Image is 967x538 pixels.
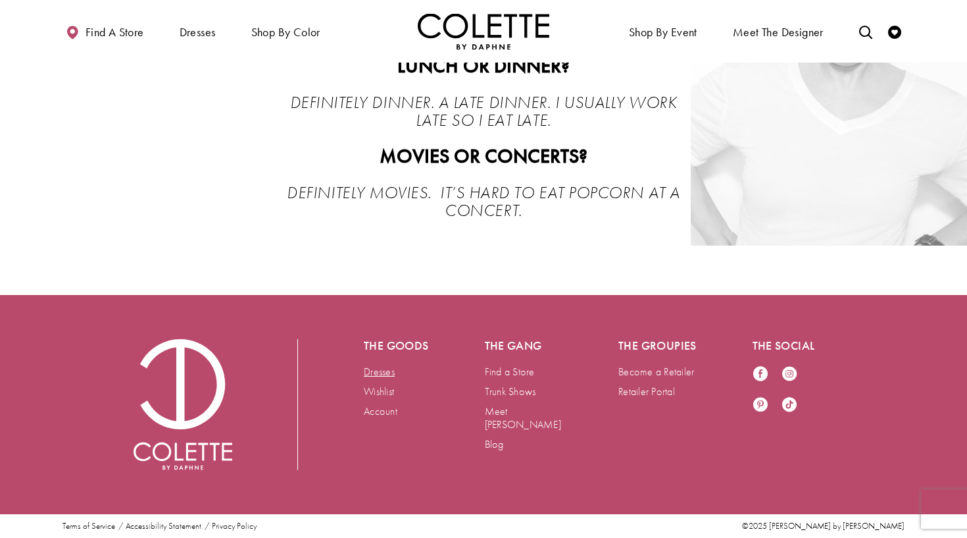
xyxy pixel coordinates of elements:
img: Colette by Daphne [418,13,549,49]
em: DEFINITELY MOVIES. IT’S HARD TO EAT POPCORN AT A CONCERT. [287,182,680,221]
a: Meet the designer [730,13,827,49]
a: Find a Store [485,365,535,379]
ul: Follow us [746,359,817,421]
a: Visit our TikTok - Opens in new tab [781,396,797,414]
h5: The groupies [618,339,700,352]
a: Dresses [364,365,395,379]
a: Trunk Shows [485,385,536,398]
a: Accessibility Statement [126,522,201,531]
h5: The goods [364,339,432,352]
a: Terms of Service [62,522,115,531]
a: Visit our Instagram - Opens in new tab [781,365,797,383]
a: Visit our Facebook - Opens in new tab [753,365,768,383]
span: Shop by color [251,26,320,39]
a: Blog [485,437,504,451]
a: Account [364,404,397,418]
a: Visit Home Page [418,13,549,49]
span: Find a store [86,26,144,39]
a: Wishlist [364,385,394,398]
span: Dresses [176,13,219,49]
h5: The social [753,339,834,352]
a: Check Wishlist [885,13,905,49]
a: Retailer Portal [618,385,675,398]
a: Find a store [62,13,147,49]
a: Become a Retailer [618,365,694,379]
span: Dresses [180,26,216,39]
span: Shop by color [248,13,324,49]
ul: Post footer menu [57,522,262,531]
span: Meet the designer [733,26,824,39]
em: DEFINITELY DINNER. A LATE DINNER. I USUALLY WORK LATE SO I EAT LATE. [290,92,678,131]
h5: The gang [485,339,566,352]
span: Shop By Event [629,26,697,39]
a: Toggle search [856,13,876,49]
a: Visit Colette by Daphne Homepage [134,339,232,470]
a: Meet [PERSON_NAME] [485,404,561,431]
a: Visit our Pinterest - Opens in new tab [753,396,768,414]
strong: LUNCH OR DINNER? [397,53,570,78]
a: Privacy Policy [212,522,257,531]
span: Shop By Event [626,13,701,49]
img: Colette by Daphne [134,339,232,470]
span: ©2025 [PERSON_NAME] by [PERSON_NAME] [742,520,905,531]
strong: MOVIES OR CONCERTS? [380,144,587,169]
